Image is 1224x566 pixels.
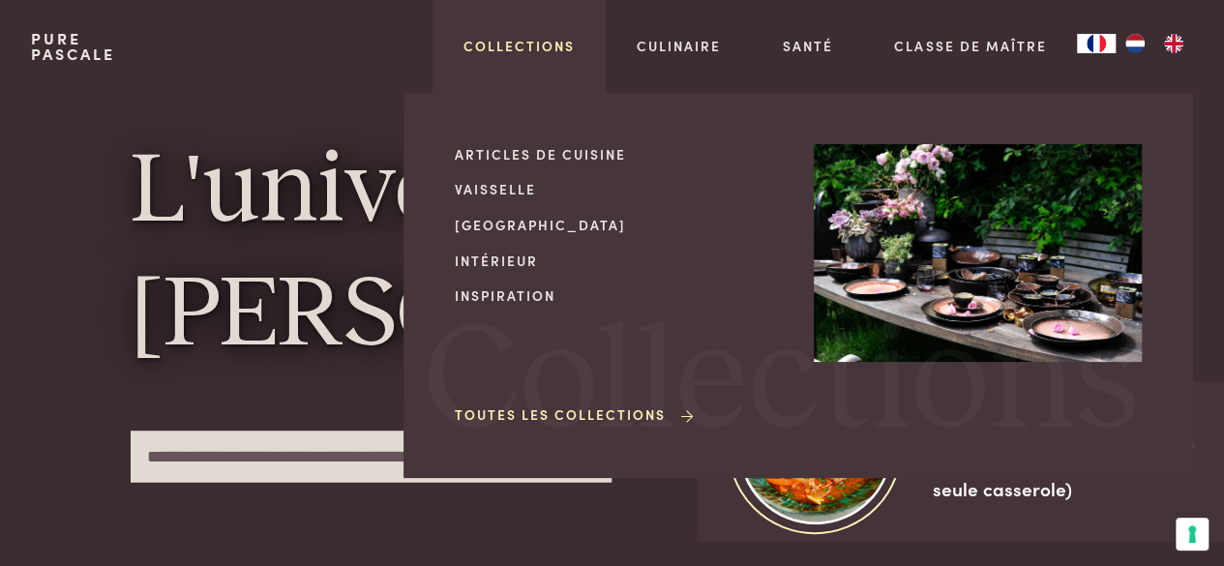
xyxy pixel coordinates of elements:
aside: Language selected: Français [1077,34,1193,53]
a: PurePascale [31,31,115,62]
a: Articles de cuisine [455,144,783,164]
a: Toutes les collections [455,404,697,425]
h1: L'univers de [PERSON_NAME] [131,133,1094,379]
a: Inspiration [455,285,783,306]
span: Collections [424,309,1138,457]
a: Culinaire [637,36,721,56]
a: Intérieur [455,251,783,271]
a: Collections [463,36,575,56]
a: EN [1154,34,1193,53]
a: Vaisselle [455,179,783,199]
a: Santé [783,36,833,56]
a: [GEOGRAPHIC_DATA] [455,215,783,235]
a: FR [1077,34,1116,53]
div: Language [1077,34,1116,53]
a: Classe de maître [894,36,1046,56]
a: NL [1116,34,1154,53]
ul: Language list [1116,34,1193,53]
img: Collections [814,144,1142,363]
button: Vos préférences en matière de consentement pour les technologies de suivi [1176,518,1209,551]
